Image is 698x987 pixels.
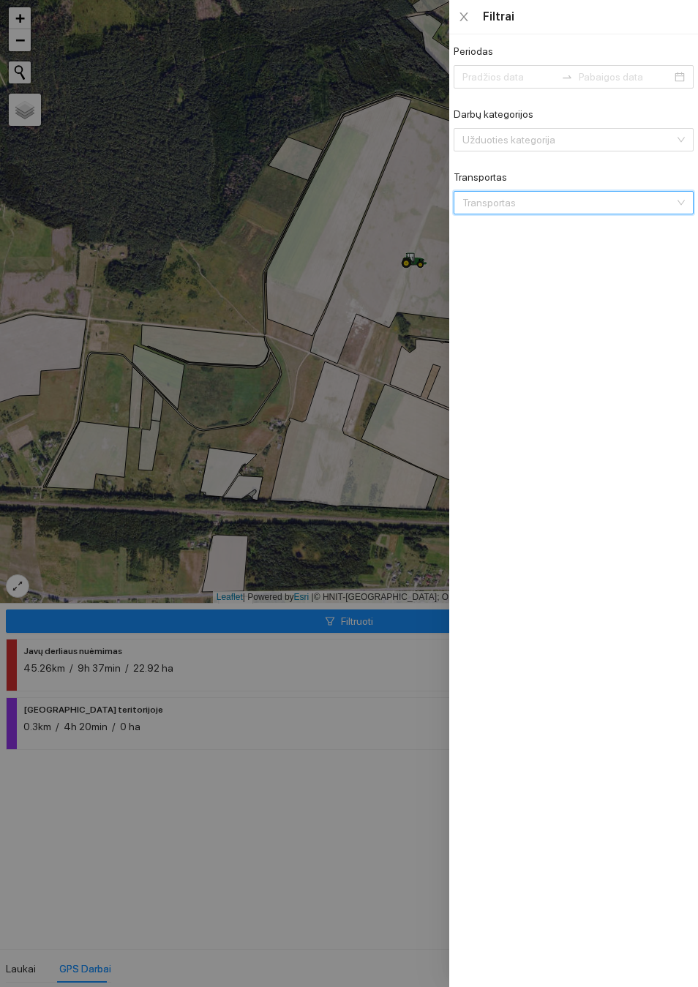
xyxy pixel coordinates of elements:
input: Darbų kategorijos [462,129,675,151]
label: Periodas [454,44,493,59]
input: Pabaigos data [579,69,672,85]
label: Transportas [454,170,507,185]
input: Transportas [462,192,675,214]
label: Darbų kategorijos [454,107,533,122]
span: swap-right [561,71,573,83]
button: Close [454,10,474,24]
span: to [561,71,573,83]
input: Periodas [462,69,555,85]
span: close [458,11,470,23]
div: Filtrai [483,9,694,25]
